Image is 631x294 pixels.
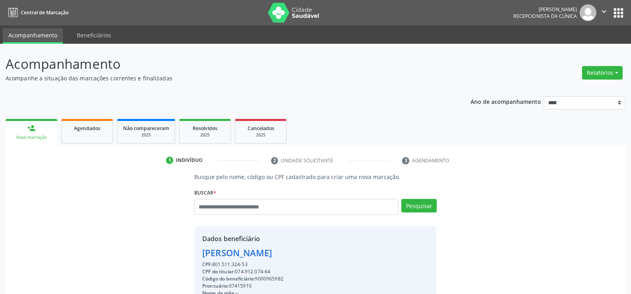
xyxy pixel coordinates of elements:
div: 2025 [123,132,169,138]
a: Beneficiários [71,28,117,42]
span: Cancelados [248,125,274,132]
button: apps [611,6,625,20]
span: Prontuário: [202,282,229,289]
a: Acompanhamento [3,28,63,44]
span: Código do beneficiário: [202,275,255,282]
a: Central de Marcação [6,6,68,19]
div: Dados beneficiário [202,234,412,243]
i:  [600,7,608,16]
div: Indivíduo [176,157,203,164]
span: CPF: [202,261,212,268]
div: [PERSON_NAME] [513,6,577,13]
p: Acompanhe a situação das marcações correntes e finalizadas [6,74,440,82]
p: Acompanhamento [6,54,440,74]
button: Pesquisar [401,199,437,212]
img: img [580,4,596,21]
span: CPF do titular: [202,268,235,275]
p: Busque pelo nome, código ou CPF cadastrado para criar uma nova marcação. [194,173,437,181]
span: Agendados [74,125,100,132]
div: 2025 [185,132,225,138]
p: Ano de acompanhamento [471,96,541,106]
div: 9000965982 [202,275,412,282]
div: 074.912.074-64 [202,268,412,275]
div: Nova marcação [11,134,52,140]
div: 801.511.324-53 [202,261,412,268]
div: person_add [27,124,36,132]
div: 1 [166,157,173,164]
button: Relatórios [582,66,623,80]
div: 2025 [241,132,281,138]
div: 07415910 [202,282,412,290]
label: Buscar [194,187,216,199]
span: Resolvidos [193,125,217,132]
button:  [596,4,611,21]
span: Central de Marcação [21,9,68,16]
div: [PERSON_NAME] [202,246,412,259]
span: Não compareceram [123,125,169,132]
span: Recepcionista da clínica [513,13,577,19]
